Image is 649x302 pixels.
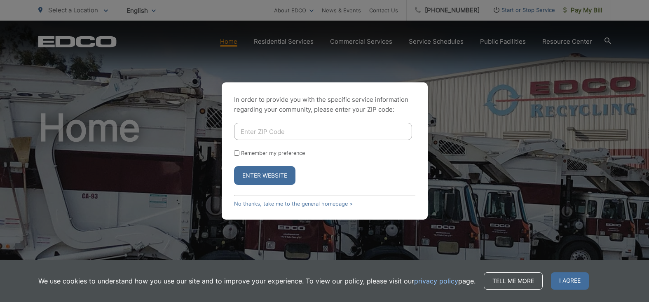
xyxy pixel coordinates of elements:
p: In order to provide you with the specific service information regarding your community, please en... [234,95,415,115]
a: No thanks, take me to the general homepage > [234,201,353,207]
button: Enter Website [234,166,295,185]
p: We use cookies to understand how you use our site and to improve your experience. To view our pol... [38,276,476,286]
a: privacy policy [414,276,458,286]
input: Enter ZIP Code [234,123,412,140]
label: Remember my preference [241,150,305,156]
span: I agree [551,272,589,290]
a: Tell me more [484,272,543,290]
